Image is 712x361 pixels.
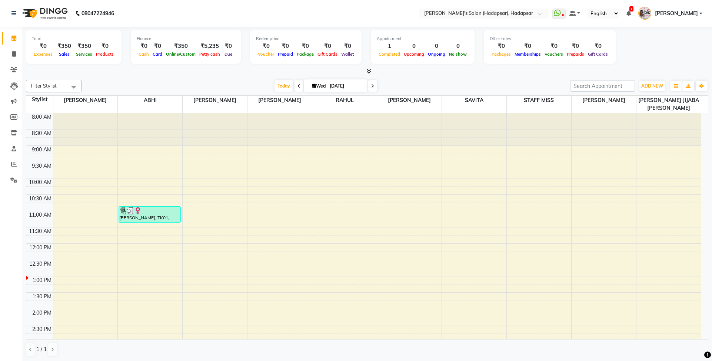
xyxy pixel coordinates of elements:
[30,162,53,170] div: 9:30 AM
[30,146,53,154] div: 9:00 AM
[32,52,54,57] span: Expenses
[27,227,53,235] div: 11:30 AM
[339,42,356,50] div: ₹0
[377,96,442,105] span: [PERSON_NAME]
[586,42,610,50] div: ₹0
[30,113,53,121] div: 8:00 AM
[19,3,70,24] img: logo
[32,42,54,50] div: ₹0
[256,36,356,42] div: Redemption
[572,96,636,105] span: [PERSON_NAME]
[426,52,447,57] span: Ongoing
[36,345,47,353] span: 1 / 1
[377,52,402,57] span: Completed
[641,83,663,89] span: ADD NEW
[565,42,586,50] div: ₹0
[183,96,247,105] span: [PERSON_NAME]
[638,7,651,20] img: PAVAN
[377,42,402,50] div: 1
[28,260,53,268] div: 12:30 PM
[32,36,116,42] div: Total
[339,52,356,57] span: Wallet
[31,83,57,89] span: Filter Stylist
[30,129,53,137] div: 8:30 AM
[27,195,53,203] div: 10:30 AM
[377,36,469,42] div: Appointment
[164,42,197,50] div: ₹350
[27,211,53,219] div: 11:00 AM
[490,36,610,42] div: Other sales
[543,42,565,50] div: ₹0
[256,42,276,50] div: ₹0
[164,52,197,57] span: Online/Custom
[27,178,53,186] div: 10:00 AM
[53,96,118,105] span: [PERSON_NAME]
[119,207,180,222] div: [PERSON_NAME], TK01, 10:50 AM-11:20 AM, Classic Hair Cut (₹350)
[276,52,295,57] span: Prepaid
[312,96,377,105] span: RAHUL
[81,3,114,24] b: 08047224946
[31,325,53,333] div: 2:30 PM
[513,42,543,50] div: ₹0
[565,52,586,57] span: Prepaids
[513,52,543,57] span: Memberships
[118,96,182,105] span: ABHI
[490,52,513,57] span: Packages
[28,244,53,252] div: 12:00 PM
[426,42,447,50] div: 0
[256,52,276,57] span: Voucher
[94,52,116,57] span: Products
[570,80,635,92] input: Search Appointment
[74,42,94,50] div: ₹350
[316,52,339,57] span: Gift Cards
[507,96,571,105] span: STAFF MISS
[54,42,74,50] div: ₹350
[197,42,222,50] div: ₹5,235
[447,42,469,50] div: 0
[490,42,513,50] div: ₹0
[26,96,53,104] div: Stylist
[402,52,426,57] span: Upcoming
[327,81,365,92] input: 2025-09-03
[442,96,506,105] span: SAVITA
[276,42,295,50] div: ₹0
[151,42,164,50] div: ₹0
[295,52,316,57] span: Package
[74,52,94,57] span: Services
[222,42,235,50] div: ₹0
[57,52,71,57] span: Sales
[31,293,53,301] div: 1:30 PM
[447,52,469,57] span: No show
[137,52,151,57] span: Cash
[316,42,339,50] div: ₹0
[310,83,327,89] span: Wed
[636,96,701,113] span: [PERSON_NAME] JIJABA [PERSON_NAME]
[197,52,222,57] span: Petty cash
[31,309,53,317] div: 2:00 PM
[31,276,53,284] div: 1:00 PM
[626,10,631,17] a: 1
[586,52,610,57] span: Gift Cards
[543,52,565,57] span: Vouchers
[223,52,234,57] span: Due
[655,10,698,17] span: [PERSON_NAME]
[151,52,164,57] span: Card
[639,81,665,91] button: ADD NEW
[295,42,316,50] div: ₹0
[137,36,235,42] div: Finance
[629,6,633,12] span: 1
[275,80,293,92] span: Today
[137,42,151,50] div: ₹0
[247,96,312,105] span: [PERSON_NAME]
[402,42,426,50] div: 0
[94,42,116,50] div: ₹0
